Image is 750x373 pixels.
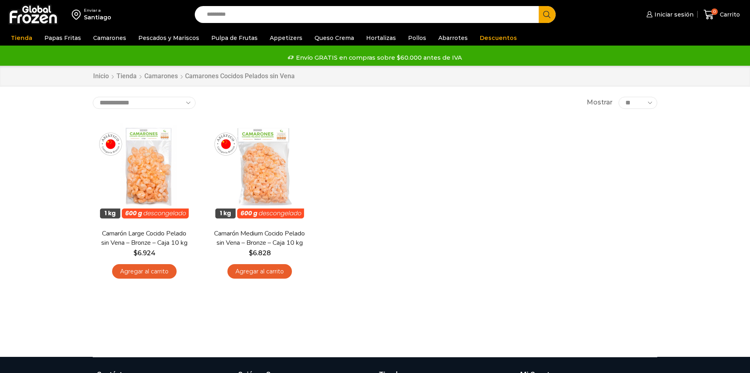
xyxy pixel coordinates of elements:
[266,30,306,46] a: Appetizers
[702,5,742,24] a: 0 Carrito
[144,72,178,81] a: Camarones
[404,30,430,46] a: Pollos
[40,30,85,46] a: Papas Fritas
[249,249,253,257] span: $
[310,30,358,46] a: Queso Crema
[434,30,472,46] a: Abarrotes
[207,30,262,46] a: Pulpa de Frutas
[93,72,295,81] nav: Breadcrumb
[476,30,521,46] a: Descuentos
[249,249,271,257] bdi: 6.828
[7,30,36,46] a: Tienda
[112,264,177,279] a: Agregar al carrito: “Camarón Large Cocido Pelado sin Vena - Bronze - Caja 10 kg”
[133,249,137,257] span: $
[98,229,191,248] a: Camarón Large Cocido Pelado sin Vena – Bronze – Caja 10 kg
[587,98,612,107] span: Mostrar
[93,97,196,109] select: Pedido de la tienda
[185,72,295,80] h1: Camarones Cocidos Pelados sin Vena
[72,8,84,21] img: address-field-icon.svg
[116,72,137,81] a: Tienda
[227,264,292,279] a: Agregar al carrito: “Camarón Medium Cocido Pelado sin Vena - Bronze - Caja 10 kg”
[93,72,109,81] a: Inicio
[84,8,111,13] div: Enviar a
[133,249,156,257] bdi: 6.924
[711,8,718,15] span: 0
[134,30,203,46] a: Pescados y Mariscos
[644,6,694,23] a: Iniciar sesión
[362,30,400,46] a: Hortalizas
[539,6,556,23] button: Search button
[89,30,130,46] a: Camarones
[718,10,740,19] span: Carrito
[213,229,306,248] a: Camarón Medium Cocido Pelado sin Vena – Bronze – Caja 10 kg
[84,13,111,21] div: Santiago
[652,10,694,19] span: Iniciar sesión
